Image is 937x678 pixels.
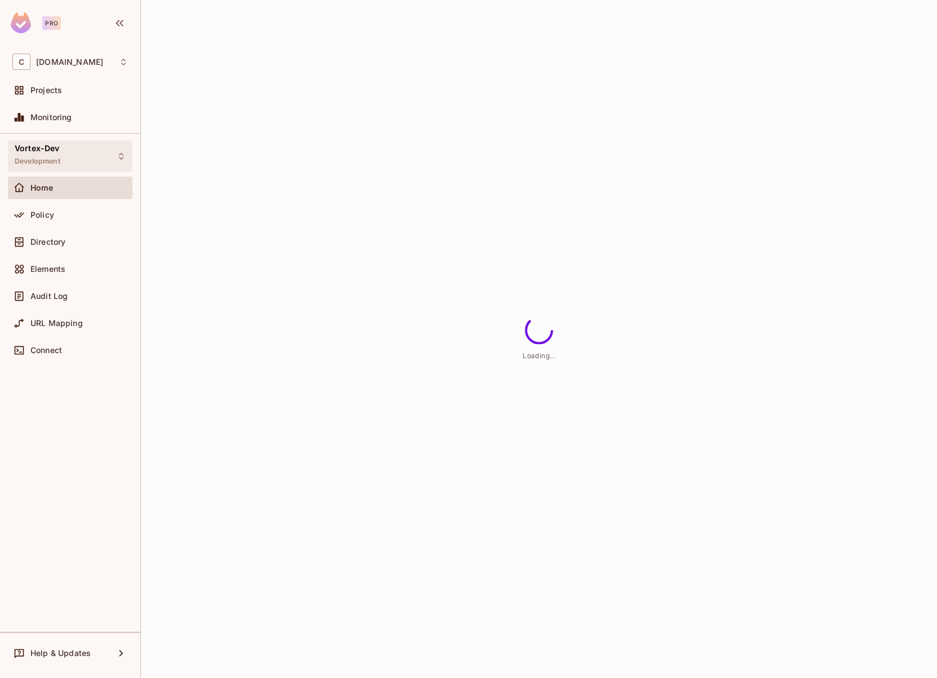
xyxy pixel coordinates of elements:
[30,319,83,328] span: URL Mapping
[15,157,60,166] span: Development
[42,16,61,30] div: Pro
[12,54,30,70] span: C
[30,649,91,658] span: Help & Updates
[30,210,54,219] span: Policy
[15,144,60,153] span: Vortex-Dev
[11,12,31,33] img: SReyMgAAAABJRU5ErkJggg==
[30,237,65,246] span: Directory
[30,292,68,301] span: Audit Log
[523,351,555,360] span: Loading...
[30,346,62,355] span: Connect
[30,183,54,192] span: Home
[36,58,103,67] span: Workspace: consoleconnect.com
[30,86,62,95] span: Projects
[30,265,65,274] span: Elements
[30,113,72,122] span: Monitoring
